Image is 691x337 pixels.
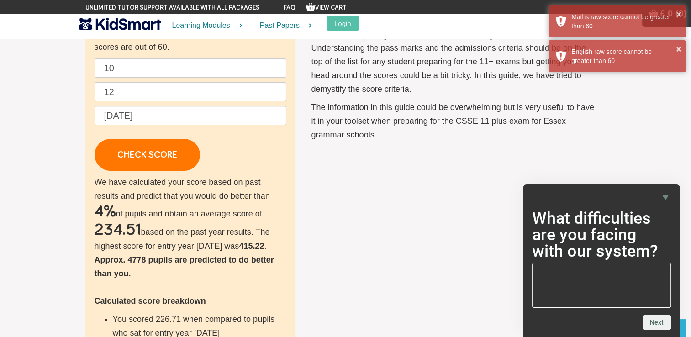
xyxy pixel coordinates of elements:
[306,2,315,11] img: Your items in the shopping basket
[95,221,141,239] h2: 234.51
[532,263,671,308] textarea: What difficulties are you facing with our system?
[95,58,286,78] input: English raw score
[571,47,679,65] div: English raw score cannot be greater than 60
[306,5,347,11] a: View Cart
[248,14,318,38] a: Past Papers
[311,100,597,142] p: The information in this guide could be overwhelming but is very useful to have it in your toolset...
[95,139,200,171] a: CHECK SCORE
[95,82,286,101] input: Maths raw score
[676,10,681,19] button: ×
[676,44,681,53] button: ×
[79,16,161,32] img: KidSmart logo
[311,41,597,96] p: Understanding the pass marks and the admissions criteria should be on the top of the list for any...
[85,3,259,12] span: Unlimited tutor support available with all packages
[532,210,671,259] h2: What difficulties are you facing with our system?
[95,203,116,221] h2: 4%
[95,255,274,278] b: Approx. 4778 pupils are predicted to do better than you.
[327,16,359,31] button: Login
[571,12,679,31] div: Maths raw score cannot be greater than 60
[643,315,671,330] button: Next question
[161,14,248,38] a: Learning Modules
[284,5,295,11] a: FAQ
[660,192,671,203] button: Hide survey
[95,106,286,125] input: Date of birth (d/m/y) e.g. 27/12/2007
[95,296,206,305] b: Calculated score breakdown
[532,192,671,330] div: What difficulties are you facing with our system?
[239,242,264,251] b: 415.22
